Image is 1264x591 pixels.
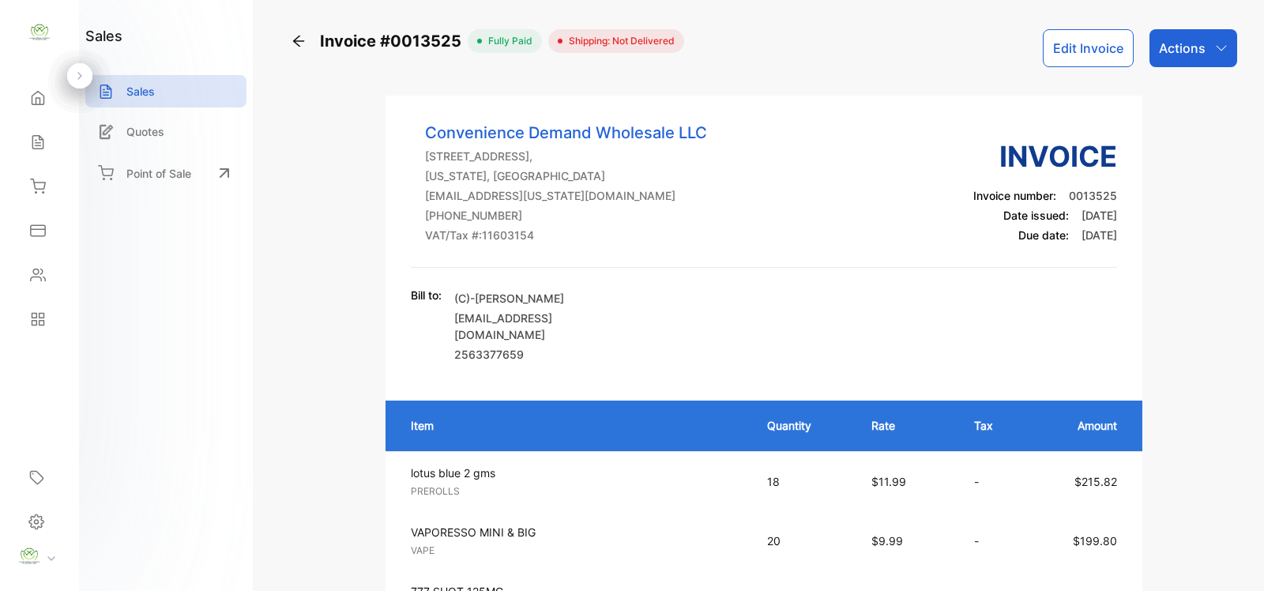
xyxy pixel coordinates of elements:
[871,475,906,488] span: $11.99
[767,417,840,434] p: Quantity
[85,115,246,148] a: Quotes
[974,417,1012,434] p: Tax
[425,121,707,145] p: Convenience Demand Wholesale LLC
[1044,417,1117,434] p: Amount
[1198,525,1264,591] iframe: LiveChat chat widget
[425,187,707,204] p: [EMAIL_ADDRESS][US_STATE][DOMAIN_NAME]
[425,227,707,243] p: VAT/Tax #: 11603154
[17,544,41,568] img: profile
[454,346,636,363] p: 2563377659
[411,287,442,303] p: Bill to:
[411,484,739,499] p: PREROLLS
[482,34,532,48] span: fully paid
[411,544,739,558] p: VAPE
[1069,189,1117,202] span: 0013525
[1149,29,1237,67] button: Actions
[411,524,739,540] p: VAPORESSO MINI & BIG
[973,189,1056,202] span: Invoice number:
[454,310,636,343] p: [EMAIL_ADDRESS][DOMAIN_NAME]
[425,168,707,184] p: [US_STATE], [GEOGRAPHIC_DATA]
[411,417,735,434] p: Item
[1003,209,1069,222] span: Date issued:
[320,29,468,53] span: Invoice #0013525
[871,417,942,434] p: Rate
[454,290,636,307] p: (C)-[PERSON_NAME]
[871,534,903,548] span: $9.99
[562,34,675,48] span: Shipping: Not Delivered
[28,21,51,44] img: logo
[1043,29,1134,67] button: Edit Invoice
[85,156,246,190] a: Point of Sale
[1074,475,1117,488] span: $215.82
[425,207,707,224] p: [PHONE_NUMBER]
[126,165,191,182] p: Point of Sale
[85,25,122,47] h1: sales
[767,473,840,490] p: 18
[411,465,739,481] p: lotus blue 2 gms
[126,123,164,140] p: Quotes
[1159,39,1206,58] p: Actions
[767,533,840,549] p: 20
[974,533,1012,549] p: -
[1082,228,1117,242] span: [DATE]
[1073,534,1117,548] span: $199.80
[1018,228,1069,242] span: Due date:
[973,135,1117,178] h3: Invoice
[425,148,707,164] p: [STREET_ADDRESS],
[126,83,155,100] p: Sales
[85,75,246,107] a: Sales
[974,473,1012,490] p: -
[1082,209,1117,222] span: [DATE]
